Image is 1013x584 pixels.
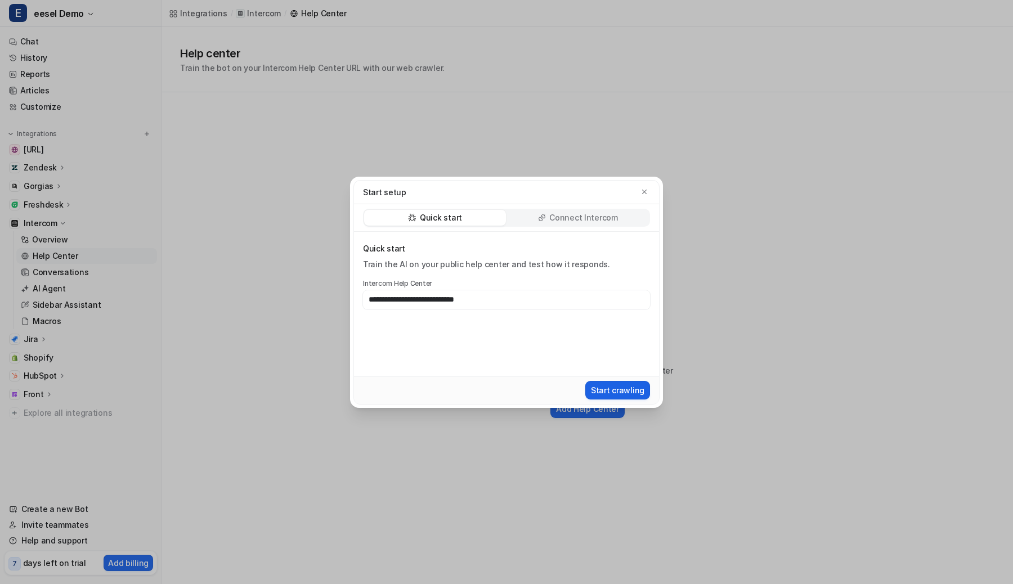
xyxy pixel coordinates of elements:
p: Quick start [420,212,462,223]
button: Start crawling [585,381,650,399]
p: Start setup [363,186,406,198]
label: Intercom Help Center [363,279,650,288]
p: Train the AI on your public help center and test how it responds. [363,259,650,270]
p: Connect Intercom [549,212,618,223]
p: Quick start [363,243,650,254]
